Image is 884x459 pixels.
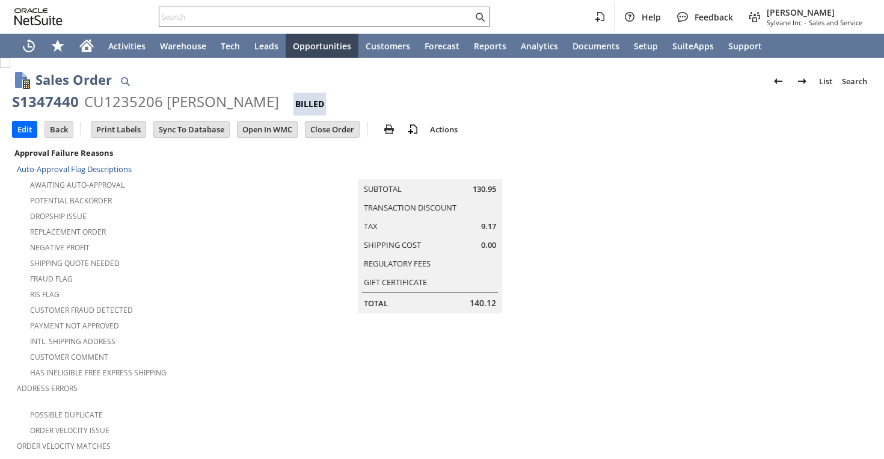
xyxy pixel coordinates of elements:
a: Documents [565,34,627,58]
svg: Recent Records [22,39,36,53]
a: Possible Duplicate [30,410,103,420]
a: List [814,72,837,91]
span: Reports [474,40,506,52]
a: Fraud Flag [30,274,73,284]
div: Billed [293,93,326,116]
a: Search [837,72,872,91]
a: Recent Records [14,34,43,58]
svg: Shortcuts [51,39,65,53]
a: Dropship Issue [30,211,87,221]
a: Forecast [417,34,467,58]
a: Potential Backorder [30,196,112,206]
a: Intl. Shipping Address [30,336,115,347]
a: Order Velocity Issue [30,425,109,436]
span: 130.95 [473,183,496,195]
a: Transaction Discount [364,202,456,213]
span: Feedback [695,11,733,23]
input: Open In WMC [238,122,297,137]
div: S1347440 [12,92,79,111]
a: Payment not approved [30,321,119,331]
a: SuiteApps [665,34,721,58]
span: Customers [366,40,410,52]
caption: Summary [358,160,502,179]
img: Quick Find [118,74,132,88]
a: Subtotal [364,183,402,194]
a: Negative Profit [30,242,90,253]
input: Edit [13,122,37,137]
span: Documents [572,40,619,52]
a: Regulatory Fees [364,258,431,269]
span: 140.12 [470,297,496,309]
img: Next [795,74,809,88]
a: Customer Fraud Detected [30,305,133,315]
span: Analytics [521,40,558,52]
a: Customer Comment [30,352,108,362]
a: Activities [101,34,153,58]
span: Sylvane Inc [767,18,802,27]
a: Reports [467,34,514,58]
div: CU1235206 [PERSON_NAME] [84,92,279,111]
svg: Search [473,10,487,24]
a: Leads [247,34,286,58]
a: Setup [627,34,665,58]
span: 0.00 [481,239,496,251]
span: Sales and Service [809,18,862,27]
span: Leads [254,40,278,52]
a: Awaiting Auto-Approval [30,180,124,190]
a: Replacement Order [30,227,106,237]
a: Has Ineligible Free Express Shipping [30,368,167,378]
span: 9.17 [481,221,496,232]
a: Warehouse [153,34,213,58]
a: RIS flag [30,289,60,300]
span: Tech [221,40,240,52]
img: Previous [771,74,785,88]
a: Auto-Approval Flag Descriptions [17,164,132,174]
span: Opportunities [293,40,351,52]
a: Address Errors [17,383,78,393]
h1: Sales Order [35,70,112,90]
a: Support [721,34,769,58]
span: Setup [634,40,658,52]
img: add-record.svg [406,122,420,137]
a: Home [72,34,101,58]
a: Tax [364,221,378,232]
span: Help [642,11,661,23]
span: Support [728,40,762,52]
input: Close Order [305,122,359,137]
input: Sync To Database [154,122,229,137]
a: Shipping Quote Needed [30,258,120,268]
span: Warehouse [160,40,206,52]
a: Actions [425,124,462,135]
div: Approval Failure Reasons [12,145,283,161]
input: Print Labels [91,122,146,137]
span: SuiteApps [672,40,714,52]
a: Order Velocity Matches [17,441,111,451]
input: Search [159,10,473,24]
span: Activities [108,40,146,52]
a: Tech [213,34,247,58]
a: Analytics [514,34,565,58]
span: Forecast [425,40,459,52]
svg: logo [14,8,63,25]
a: Customers [358,34,417,58]
span: [PERSON_NAME] [767,7,862,18]
input: Back [45,122,73,137]
a: Gift Certificate [364,277,427,288]
svg: Home [79,39,94,53]
img: print.svg [382,122,396,137]
span: - [804,18,806,27]
a: Opportunities [286,34,358,58]
div: Shortcuts [43,34,72,58]
a: Total [364,298,388,309]
a: Shipping Cost [364,239,421,250]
